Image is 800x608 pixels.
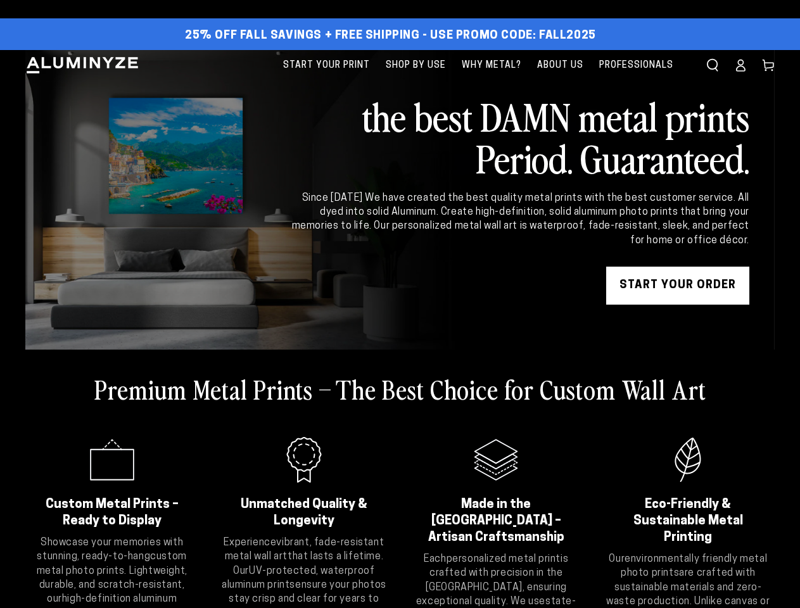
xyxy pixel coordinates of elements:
a: About Us [531,50,590,81]
strong: custom metal photo prints [37,552,187,576]
h2: Eco-Friendly & Sustainable Metal Printing [618,497,759,546]
h2: Custom Metal Prints – Ready to Display [41,497,182,529]
h2: Premium Metal Prints – The Best Choice for Custom Wall Art [94,372,706,405]
a: START YOUR Order [606,267,749,305]
strong: vibrant, fade-resistant metal wall art [225,538,384,562]
img: Aluminyze [25,56,139,75]
h2: the best DAMN metal prints Period. Guaranteed. [289,95,749,179]
a: Why Metal? [455,50,528,81]
a: Shop By Use [379,50,452,81]
span: 25% off FALL Savings + Free Shipping - Use Promo Code: FALL2025 [185,29,596,43]
h2: Made in the [GEOGRAPHIC_DATA] – Artisan Craftsmanship [426,497,567,546]
div: Since [DATE] We have created the best quality metal prints with the best customer service. All dy... [289,191,749,248]
span: Professionals [599,58,673,73]
strong: UV-protected, waterproof aluminum prints [222,566,375,590]
a: Start Your Print [277,50,376,81]
span: Start Your Print [283,58,370,73]
strong: personalized metal print [447,554,561,564]
h2: Unmatched Quality & Longevity [233,497,374,529]
strong: environmentally friendly metal photo prints [621,554,767,578]
span: About Us [537,58,583,73]
a: Professionals [593,50,680,81]
span: Shop By Use [386,58,446,73]
summary: Search our site [699,51,727,79]
span: Why Metal? [462,58,521,73]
